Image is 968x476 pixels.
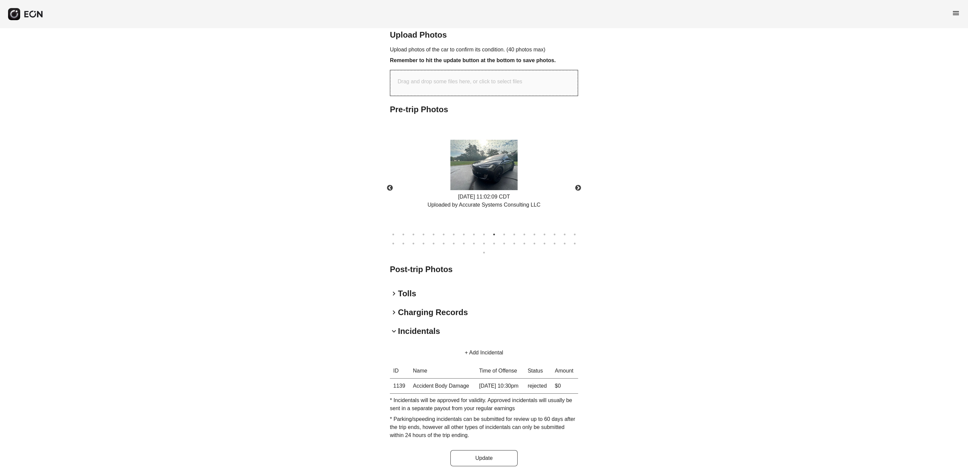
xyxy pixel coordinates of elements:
[450,231,457,238] button: 7
[378,176,402,200] button: Previous
[511,240,518,247] button: 32
[952,9,960,17] span: menu
[481,249,487,256] button: 39
[481,240,487,247] button: 29
[561,240,568,247] button: 37
[511,231,518,238] button: 13
[476,378,524,393] td: [DATE] 10:30pm
[390,290,398,298] span: keyboard_arrow_right
[471,240,477,247] button: 28
[450,240,457,247] button: 26
[428,201,540,209] div: Uploaded by Accurate Systems Consulting LLC
[390,231,397,238] button: 1
[410,378,476,393] td: Accident Body Damage
[390,56,578,64] h3: Remember to hit the update button at the bottom to save photos.
[471,231,477,238] button: 9
[450,140,518,190] img: https://fastfleet.me/rails/active_storage/blobs/redirect/eyJfcmFpbHMiOnsibWVzc2FnZSI6IkJBaHBBd3ha...
[460,240,467,247] button: 27
[460,231,467,238] button: 8
[541,240,548,247] button: 35
[410,231,417,238] button: 3
[551,240,558,247] button: 36
[531,231,538,238] button: 15
[430,240,437,247] button: 24
[428,193,540,209] div: [DATE] 11:02:09 CDT
[552,363,578,379] th: Amount
[390,46,578,54] p: Upload photos of the car to confirm its condition. (40 photos max)
[501,240,508,247] button: 31
[390,264,578,275] h2: Post-trip Photos
[390,240,397,247] button: 20
[440,231,447,238] button: 6
[521,240,528,247] button: 33
[390,308,398,316] span: keyboard_arrow_right
[420,240,427,247] button: 23
[390,363,410,379] th: ID
[491,231,497,238] button: 11
[551,231,558,238] button: 17
[552,378,578,393] td: $0
[400,240,407,247] button: 21
[481,231,487,238] button: 10
[561,231,568,238] button: 18
[521,231,528,238] button: 14
[390,415,578,439] p: * Parking/speeding incidentals can be submitted for review up to 60 days after the trip ends, how...
[541,231,548,238] button: 16
[440,240,447,247] button: 25
[410,363,476,379] th: Name
[390,378,410,393] th: 1139
[398,288,416,299] h2: Tolls
[410,240,417,247] button: 22
[450,450,518,466] button: Update
[400,231,407,238] button: 2
[491,240,497,247] button: 30
[398,326,440,337] h2: Incidentals
[501,231,508,238] button: 12
[531,240,538,247] button: 34
[390,30,578,40] h2: Upload Photos
[571,231,578,238] button: 19
[398,307,468,318] h2: Charging Records
[430,231,437,238] button: 5
[571,240,578,247] button: 38
[390,327,398,335] span: keyboard_arrow_down
[524,363,552,379] th: Status
[398,78,522,86] p: Drag and drop some files here, or click to select files
[566,176,590,200] button: Next
[524,378,552,393] td: rejected
[476,363,524,379] th: Time of Offense
[390,396,578,413] p: * Incidentals will be approved for validity. Approved incidentals will usually be sent in a separ...
[420,231,427,238] button: 4
[457,345,511,361] button: + Add Incidental
[390,104,578,115] h2: Pre-trip Photos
